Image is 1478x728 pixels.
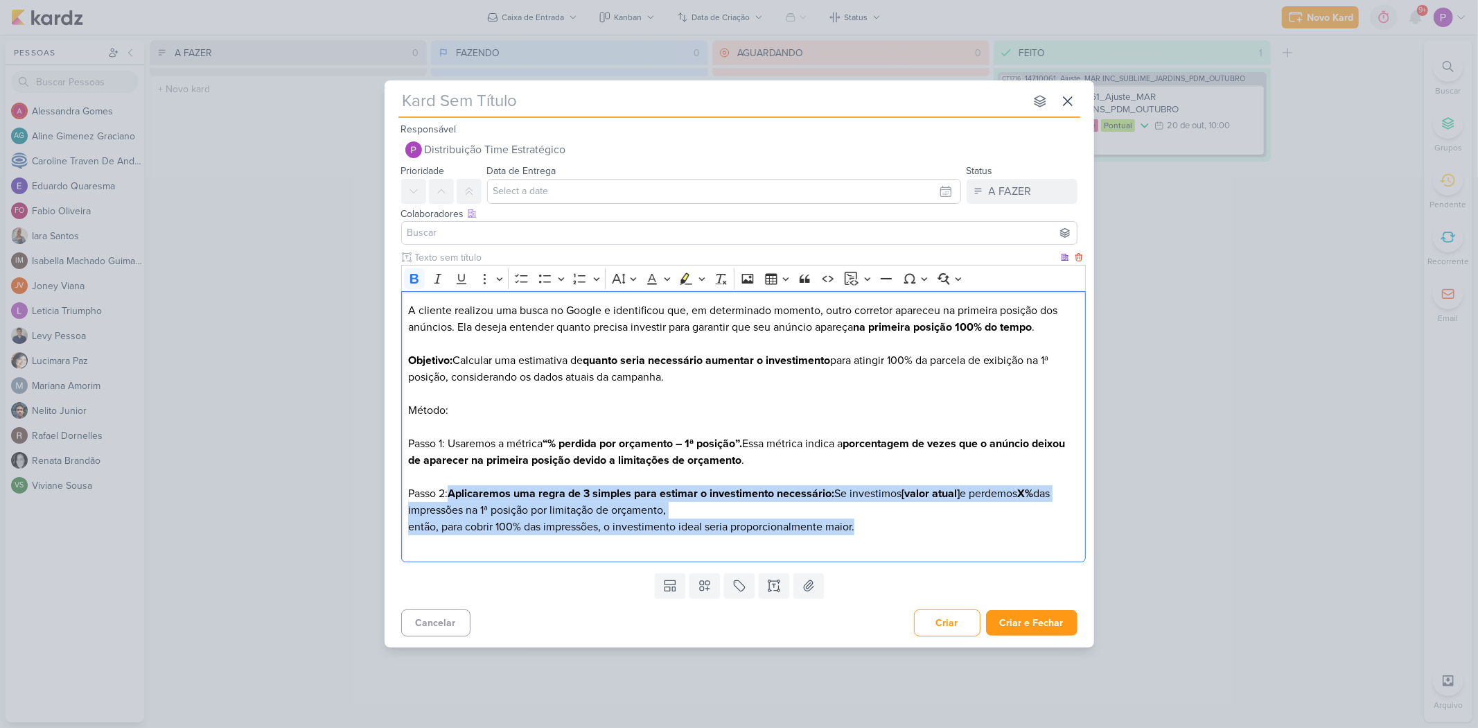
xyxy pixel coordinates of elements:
[986,610,1077,636] button: Criar e Fechar
[901,487,960,501] strong: [valor atual]
[401,207,1077,221] div: Colaboradores
[408,352,1078,385] p: Calcular uma estimativa de para atingir 100% da parcela de exibição na 1ª posição, considerando o...
[408,302,1078,336] p: A cliente realizou uma busca no Google e identificou que, em determinado momento, outro corretor ...
[487,179,961,204] input: Select a date
[914,609,980,636] button: Criar
[401,265,1086,292] div: Editor toolbar
[401,291,1086,562] div: Editor editing area: main
[405,225,1074,241] input: Buscar
[967,179,1077,204] button: A FAZER
[425,141,566,158] span: Distribuição Time Estratégico
[1017,487,1033,501] strong: X%
[989,183,1032,200] div: A FAZER
[408,402,1078,419] p: Método:
[487,165,556,177] label: Data de Entrega
[448,487,834,501] strong: Aplicaremos uma regra de 3 simples para estimar o investimento necessário:
[967,165,993,177] label: Status
[401,137,1077,162] button: Distribuição Time Estratégico
[401,165,445,177] label: Prioridade
[401,123,457,135] label: Responsável
[408,435,1078,469] p: Passo 1: Usaremos a métrica Essa métrica indica a .
[583,354,830,367] strong: quanto seria necessário aumentar o investimento
[412,250,1058,265] input: Texto sem título
[405,141,422,158] img: Distribuição Time Estratégico
[398,89,1025,114] input: Kard Sem Título
[401,609,470,636] button: Cancelar
[543,437,742,451] strong: “% perdida por orçamento – 1ª posição”.
[408,485,1078,535] p: Passo 2: Se investimos e perdemos das impressões na 1ª posição por limitação de orçamento, então,...
[853,320,1032,334] strong: na primeira posição 100% do tempo
[408,354,452,367] strong: Objetivo:
[408,437,1065,467] strong: porcentagem de vezes que o anúncio deixou de aparecer na primeira posição devido a limitações de ...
